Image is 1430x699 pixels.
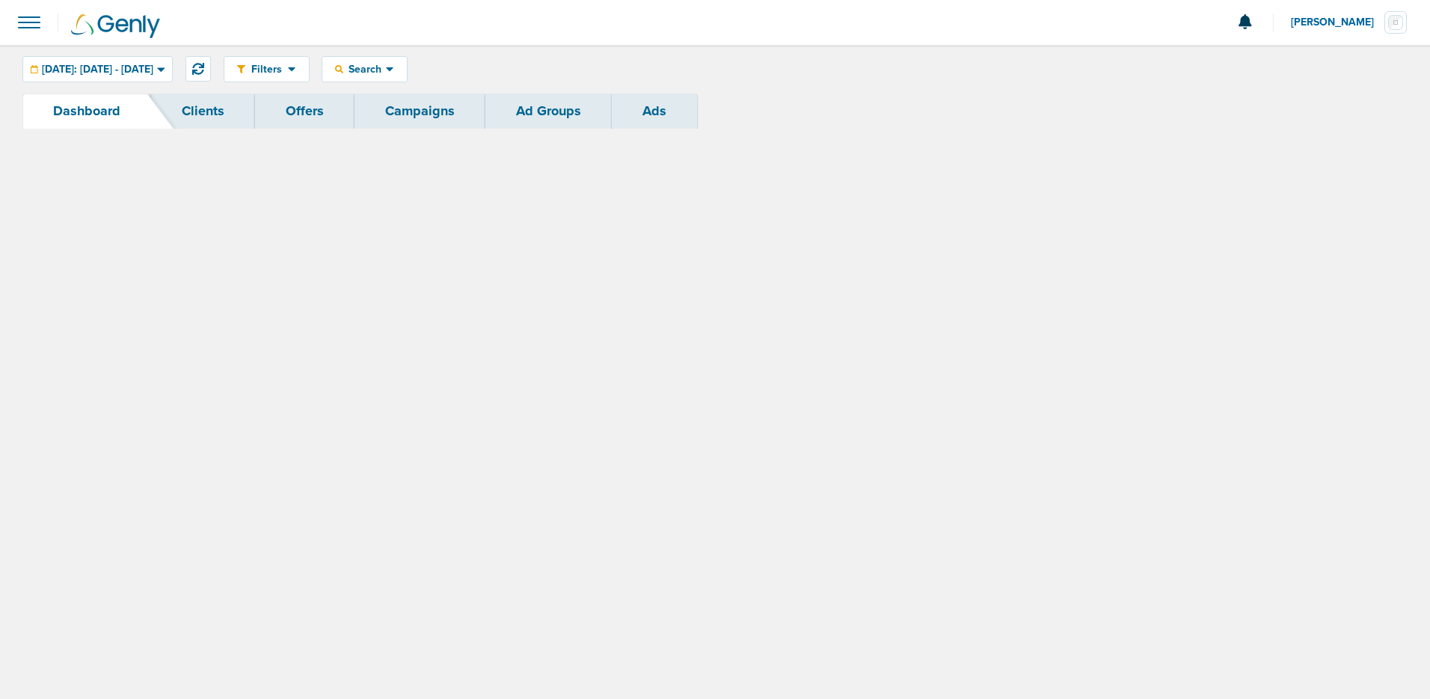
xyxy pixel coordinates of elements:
span: Filters [245,63,288,76]
a: Clients [151,94,255,129]
a: Ad Groups [485,94,612,129]
img: Genly [71,14,160,38]
span: [DATE]: [DATE] - [DATE] [42,64,153,75]
a: Dashboard [22,94,151,129]
a: Campaigns [355,94,485,129]
a: Ads [612,94,697,129]
span: [PERSON_NAME] [1291,17,1384,28]
span: Search [343,63,386,76]
a: Offers [255,94,355,129]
